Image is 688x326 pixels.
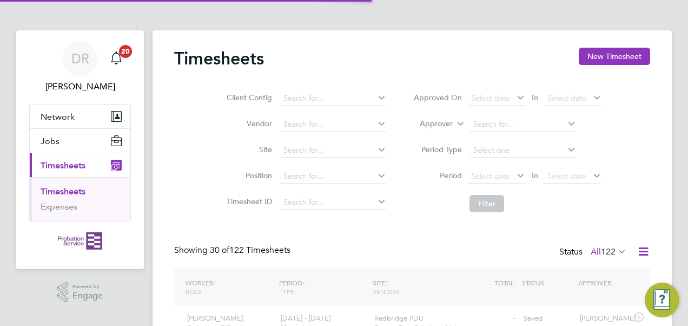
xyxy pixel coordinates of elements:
img: probationservice-logo-retina.png [58,232,102,250]
a: Timesheets [41,186,85,197]
nav: Main navigation [16,30,144,269]
label: Period [413,171,462,180]
span: Network [41,112,75,122]
input: Search for... [280,169,386,184]
div: Timesheets [30,177,130,221]
span: Select date [471,93,510,103]
input: Search for... [280,143,386,158]
label: Position [223,171,272,180]
input: Search for... [280,91,386,106]
span: Timesheets [41,160,85,171]
span: Dionne Roye [29,80,131,93]
button: Engage Resource Center [645,283,679,317]
span: 122 [601,246,616,257]
div: Status [559,245,629,260]
label: Timesheet ID [223,197,272,206]
a: Expenses [41,201,77,212]
span: 30 of [210,245,229,256]
input: Select one [469,143,576,158]
a: Powered byEngage [57,282,103,303]
label: Vendor [223,119,272,128]
span: 122 Timesheets [210,245,290,256]
input: Search for... [280,195,386,210]
a: 20 [105,41,127,76]
label: Approver [404,119,453,129]
div: Showing [174,245,293,256]
span: Jobs [41,136,59,146]
span: Select date [471,171,510,181]
button: Filter [469,195,504,212]
label: Period Type [413,145,462,154]
button: Jobs [30,129,130,153]
a: DR[PERSON_NAME] [29,41,131,93]
label: Client Config [223,93,272,102]
span: Engage [72,291,103,301]
span: Select date [547,171,586,181]
span: DR [71,51,89,66]
span: To [527,90,541,105]
button: Network [30,105,130,128]
label: Approved On [413,93,462,102]
h2: Timesheets [174,48,264,69]
span: Select date [547,93,586,103]
button: New Timesheet [579,48,650,65]
label: Site [223,145,272,154]
span: Powered by [72,282,103,291]
input: Search for... [280,117,386,132]
span: 20 [119,45,132,58]
input: Search for... [469,117,576,132]
span: To [527,168,541,182]
label: All [591,246,626,257]
button: Timesheets [30,153,130,177]
a: Go to home page [29,232,131,250]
